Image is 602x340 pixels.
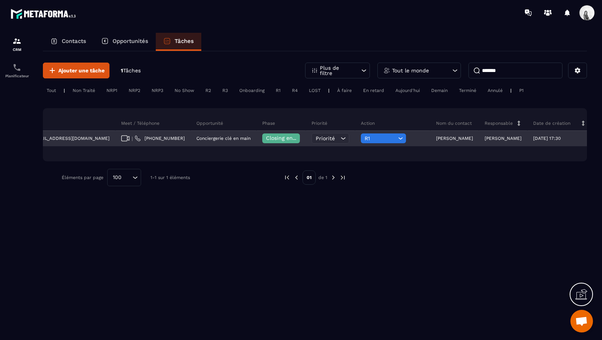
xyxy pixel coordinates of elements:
p: Opportunité [196,120,223,126]
p: Plus de filtre [320,65,353,76]
p: Planificateur [2,74,32,78]
div: NRP3 [148,86,167,95]
input: Search for option [124,173,131,182]
a: [PHONE_NUMBER] [135,135,185,141]
a: schedulerschedulerPlanificateur [2,57,32,84]
a: Contacts [43,33,94,51]
a: formationformationCRM [2,31,32,57]
p: 1 [121,67,141,74]
p: 01 [303,170,316,185]
p: Responsable [485,120,513,126]
p: Tout le monde [392,68,429,73]
p: CRM [2,47,32,52]
a: Tâches [156,33,201,51]
div: Ouvrir le chat [570,310,593,332]
div: R2 [202,86,215,95]
p: de 1 [318,175,327,181]
span: | [132,136,133,141]
img: next [330,174,337,181]
span: 100 [110,173,124,182]
div: Annulé [484,86,506,95]
p: [PERSON_NAME] [436,136,473,141]
p: Tâches [175,38,194,44]
div: R1 [272,86,284,95]
img: formation [12,37,21,46]
img: logo [11,7,78,21]
p: Éléments par page [62,175,103,180]
span: Priorité [316,135,335,141]
div: No Show [171,86,198,95]
div: Aujourd'hui [392,86,424,95]
div: NRP2 [125,86,144,95]
p: | [328,88,330,93]
div: En retard [359,86,388,95]
p: Priorité [312,120,327,126]
p: Contacts [62,38,86,44]
p: Opportunités [112,38,148,44]
div: Search for option [107,169,141,186]
p: Meet / Téléphone [121,120,160,126]
div: P1 [515,86,528,95]
p: Action [361,120,375,126]
img: scheduler [12,63,21,72]
div: R3 [219,86,232,95]
div: Demain [427,86,451,95]
p: Conciergerie clé en main [196,136,251,141]
p: 1-1 sur 1 éléments [150,175,190,180]
a: Opportunités [94,33,156,51]
p: | [64,88,65,93]
img: prev [293,174,300,181]
p: Phase [262,120,275,126]
span: Ajouter une tâche [58,67,105,74]
div: R4 [288,86,301,95]
span: R1 [365,135,396,141]
p: Nom du contact [436,120,472,126]
img: prev [284,174,290,181]
p: [DATE] 17:30 [533,136,561,141]
div: Onboarding [236,86,268,95]
p: Date de création [533,120,570,126]
div: Non Traité [69,86,99,95]
button: Ajouter une tâche [43,63,109,78]
span: Tâches [123,67,141,74]
img: next [339,174,346,181]
div: LOST [305,86,324,95]
p: [PERSON_NAME] [485,136,521,141]
div: Tout [43,86,60,95]
span: Closing en cours [266,135,309,141]
div: Terminé [455,86,480,95]
p: | [510,88,512,93]
div: NRP1 [103,86,121,95]
div: À faire [333,86,356,95]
